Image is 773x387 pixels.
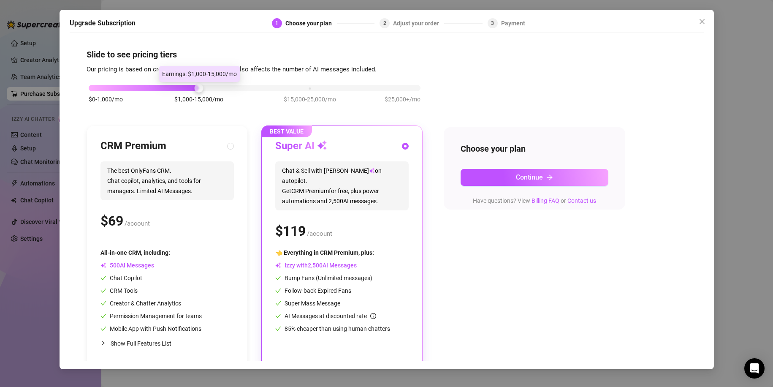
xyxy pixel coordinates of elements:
span: close [699,18,705,25]
span: check [275,275,281,281]
a: Billing FAQ [532,197,559,204]
span: Izzy with AI Messages [275,262,357,269]
div: Adjust your order [393,18,444,28]
span: Close [695,18,709,25]
span: The best OnlyFans CRM. Chat copilot, analytics, and tools for managers. Limited AI Messages. [100,161,234,200]
span: Super Mass Message [275,300,340,307]
h4: Slide to see pricing tiers [87,49,687,60]
span: info-circle [370,313,376,319]
span: check [100,300,106,306]
span: Our pricing is based on creator's monthly earnings. It also affects the number of AI messages inc... [87,65,377,73]
span: BEST VALUE [261,125,312,137]
span: check [275,288,281,294]
span: 2 [383,20,386,26]
span: Permission Management for teams [100,313,202,319]
span: Chat Copilot [100,275,142,281]
span: Bump Fans (Unlimited messages) [275,275,372,281]
span: $1,000-15,000/mo [174,95,223,104]
h3: Super AI [275,139,327,153]
h5: Upgrade Subscription [70,18,136,28]
span: arrow-right [546,174,553,181]
span: Creator & Chatter Analytics [100,300,181,307]
div: Choose your plan [285,18,337,28]
a: Contact us [567,197,596,204]
span: 👈 Everything in CRM Premium, plus: [275,249,374,256]
span: check [275,326,281,332]
span: $0-1,000/mo [89,95,123,104]
span: AI Messages at discounted rate [285,313,376,319]
span: All-in-one CRM, including: [100,249,170,256]
span: Chat & Sell with [PERSON_NAME] on autopilot. Get CRM Premium for free, plus power automations and... [275,161,409,210]
span: check [100,326,106,332]
span: check [100,313,106,319]
div: Open Intercom Messenger [744,358,765,379]
h4: Choose your plan [461,143,608,155]
span: Have questions? View or [473,197,596,204]
span: $25,000+/mo [385,95,420,104]
span: CRM Tools [100,287,138,294]
span: Continue [516,173,543,181]
span: collapsed [100,341,106,346]
span: $ [100,213,123,229]
span: /account [307,230,332,237]
span: Mobile App with Push Notifications [100,325,201,332]
span: $15,000-25,000/mo [284,95,336,104]
h3: CRM Premium [100,139,166,153]
span: 85% cheaper than using human chatters [275,325,390,332]
span: check [100,288,106,294]
div: Earnings: $1,000-15,000/mo [159,66,240,82]
button: Continuearrow-right [461,169,608,186]
span: 3 [491,20,494,26]
span: 1 [275,20,278,26]
span: check [275,300,281,306]
span: check [275,313,281,319]
span: check [100,275,106,281]
span: Show Full Features List [111,340,171,347]
span: /account [125,220,150,227]
span: AI Messages [100,262,154,269]
div: Payment [501,18,525,28]
span: Follow-back Expired Fans [275,287,351,294]
span: $ [275,223,306,239]
div: Show Full Features List [100,333,234,353]
button: Close [695,15,709,28]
